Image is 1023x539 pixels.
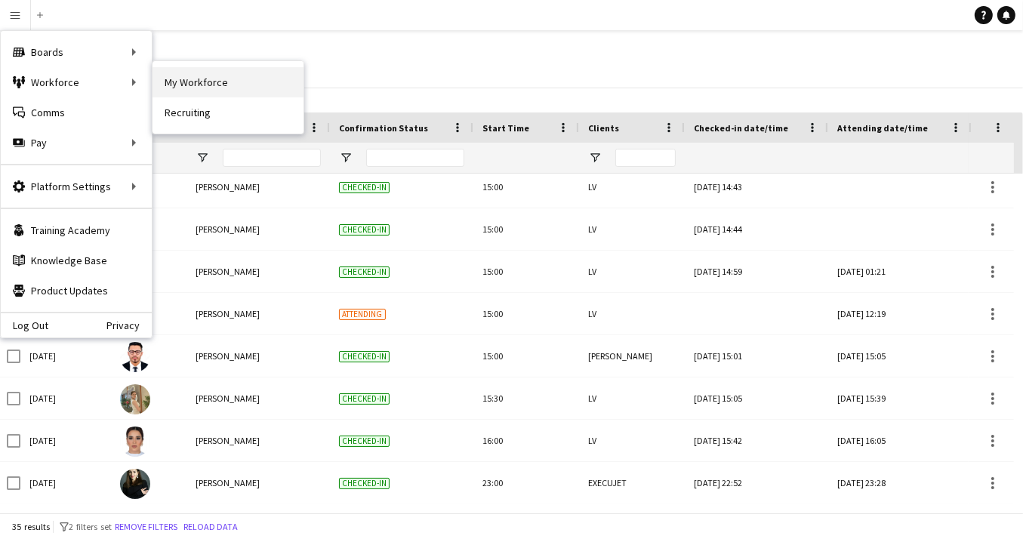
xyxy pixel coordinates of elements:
[339,393,390,405] span: Checked-in
[196,151,209,165] button: Open Filter Menu
[694,377,819,419] div: [DATE] 15:05
[694,335,819,377] div: [DATE] 15:01
[588,151,602,165] button: Open Filter Menu
[837,293,963,334] div: [DATE] 12:19
[120,427,150,457] img: Amel Belkhelfa
[223,149,321,167] input: Name Filter Input
[694,208,819,250] div: [DATE] 14:44
[473,335,579,377] div: 15:00
[588,122,619,134] span: Clients
[579,251,685,292] div: LV
[20,462,111,504] div: [DATE]
[1,67,152,97] div: Workforce
[120,469,150,499] img: Maria Leontyeva
[837,377,963,419] div: [DATE] 15:39
[473,377,579,419] div: 15:30
[694,462,819,504] div: [DATE] 22:52
[196,181,260,192] span: [PERSON_NAME]
[615,149,676,167] input: Clients Filter Input
[69,521,112,532] span: 2 filters set
[153,97,304,128] a: Recruiting
[196,223,260,235] span: [PERSON_NAME]
[339,436,390,447] span: Checked-in
[1,97,152,128] a: Comms
[339,224,390,236] span: Checked-in
[339,266,390,278] span: Checked-in
[366,149,464,167] input: Confirmation Status Filter Input
[837,420,963,461] div: [DATE] 16:05
[153,67,304,97] a: My Workforce
[196,308,260,319] span: [PERSON_NAME]
[473,208,579,250] div: 15:00
[20,335,111,377] div: [DATE]
[112,519,180,535] button: Remove filters
[106,319,152,331] a: Privacy
[339,478,390,489] span: Checked-in
[579,462,685,504] div: EXECUJET
[837,251,963,292] div: [DATE] 01:21
[694,420,819,461] div: [DATE] 15:42
[1,128,152,158] div: Pay
[1,319,48,331] a: Log Out
[579,420,685,461] div: LV
[694,122,788,134] span: Checked-in date/time
[20,377,111,419] div: [DATE]
[837,122,928,134] span: Attending date/time
[339,122,428,134] span: Confirmation Status
[837,335,963,377] div: [DATE] 15:05
[473,420,579,461] div: 16:00
[339,351,390,362] span: Checked-in
[694,166,819,208] div: [DATE] 14:43
[120,342,150,372] img: Hedi Ben Meftah
[837,462,963,504] div: [DATE] 23:28
[1,37,152,67] div: Boards
[339,309,386,320] span: Attending
[473,293,579,334] div: 15:00
[694,251,819,292] div: [DATE] 14:59
[196,477,260,488] span: [PERSON_NAME]
[1,215,152,245] a: Training Academy
[579,377,685,419] div: LV
[579,166,685,208] div: LV
[339,182,390,193] span: Checked-in
[482,122,529,134] span: Start Time
[473,166,579,208] div: 15:00
[1,245,152,276] a: Knowledge Base
[579,335,685,377] div: [PERSON_NAME]
[339,151,353,165] button: Open Filter Menu
[1,276,152,306] a: Product Updates
[579,293,685,334] div: LV
[196,435,260,446] span: [PERSON_NAME]
[196,350,260,362] span: [PERSON_NAME]
[120,384,150,414] img: Veronika Liubitskaia
[473,251,579,292] div: 15:00
[1,171,152,202] div: Platform Settings
[196,266,260,277] span: [PERSON_NAME]
[180,519,241,535] button: Reload data
[196,393,260,404] span: [PERSON_NAME]
[473,462,579,504] div: 23:00
[579,208,685,250] div: LV
[20,420,111,461] div: [DATE]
